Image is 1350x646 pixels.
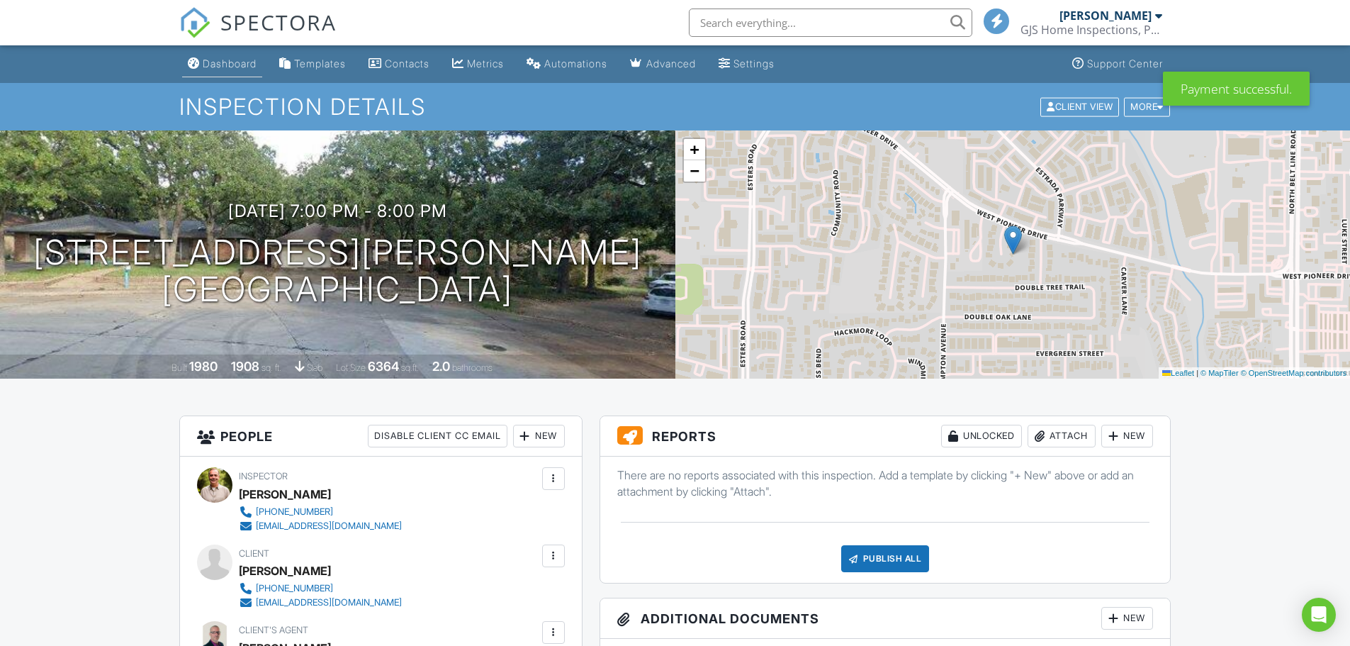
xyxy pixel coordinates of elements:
div: 1980 [189,359,218,374]
input: Search everything... [689,9,972,37]
div: Payment successful. [1163,72,1310,106]
div: New [1101,607,1153,630]
a: Leaflet [1162,369,1194,377]
div: New [513,425,565,447]
h1: [STREET_ADDRESS][PERSON_NAME] [GEOGRAPHIC_DATA] [33,234,642,309]
h3: Additional Documents [600,598,1171,639]
a: Automations (Basic) [521,51,613,77]
div: 2.0 [432,359,450,374]
a: Support Center [1067,51,1169,77]
div: Automations [544,57,607,69]
div: Contacts [385,57,429,69]
span: Client [239,548,269,559]
span: bathrooms [452,362,493,373]
span: Client's Agent [239,625,308,635]
a: Advanced [624,51,702,77]
div: [PHONE_NUMBER] [256,583,333,594]
div: [EMAIL_ADDRESS][DOMAIN_NAME] [256,597,402,608]
a: Metrics [446,51,510,77]
div: 6364 [368,359,399,374]
a: [EMAIL_ADDRESS][DOMAIN_NAME] [239,519,402,533]
div: [EMAIL_ADDRESS][DOMAIN_NAME] [256,520,402,532]
div: Publish All [841,545,930,572]
a: © MapTiler [1200,369,1239,377]
span: sq. ft. [261,362,281,373]
div: [PERSON_NAME] [239,484,331,505]
div: Dashboard [203,57,257,69]
span: − [690,162,699,179]
a: [PHONE_NUMBER] [239,581,402,596]
div: More [1124,97,1170,116]
div: Disable Client CC Email [368,425,507,447]
span: + [690,140,699,158]
h3: Reports [600,416,1171,457]
a: [EMAIL_ADDRESS][DOMAIN_NAME] [239,596,402,610]
a: © OpenStreetMap contributors [1241,369,1346,377]
a: Contacts [363,51,435,77]
img: The Best Home Inspection Software - Spectora [179,7,210,38]
a: SPECTORA [179,19,337,49]
h3: [DATE] 7:00 pm - 8:00 pm [228,201,447,221]
img: Marker [1004,225,1022,255]
h3: People [180,416,582,457]
div: Open Intercom Messenger [1302,598,1336,632]
a: [PHONE_NUMBER] [239,505,402,519]
a: Templates [274,51,351,77]
span: sq.ft. [401,362,419,373]
h1: Inspection Details [179,94,1171,119]
div: GJS Home Inspections, PLLC [1020,23,1162,37]
div: Settings [733,57,775,69]
div: [PERSON_NAME] [239,560,331,581]
div: 1908 [231,359,259,374]
span: slab [307,362,322,373]
div: Client View [1040,97,1119,116]
span: Inspector [239,471,288,481]
p: There are no reports associated with this inspection. Add a template by clicking "+ New" above or... [617,467,1154,499]
span: Lot Size [336,362,366,373]
a: Settings [713,51,780,77]
a: Client View [1039,101,1123,111]
div: Support Center [1087,57,1163,69]
div: Metrics [467,57,504,69]
a: Zoom in [684,139,705,160]
span: Built [171,362,187,373]
span: SPECTORA [220,7,337,37]
div: Attach [1028,425,1096,447]
div: [PERSON_NAME] [1059,9,1152,23]
a: Zoom out [684,160,705,182]
div: [PHONE_NUMBER] [256,506,333,518]
div: Advanced [646,57,696,69]
div: New [1101,425,1153,447]
span: | [1196,369,1198,377]
div: Unlocked [941,425,1022,447]
div: Templates [294,57,346,69]
a: Dashboard [182,51,262,77]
